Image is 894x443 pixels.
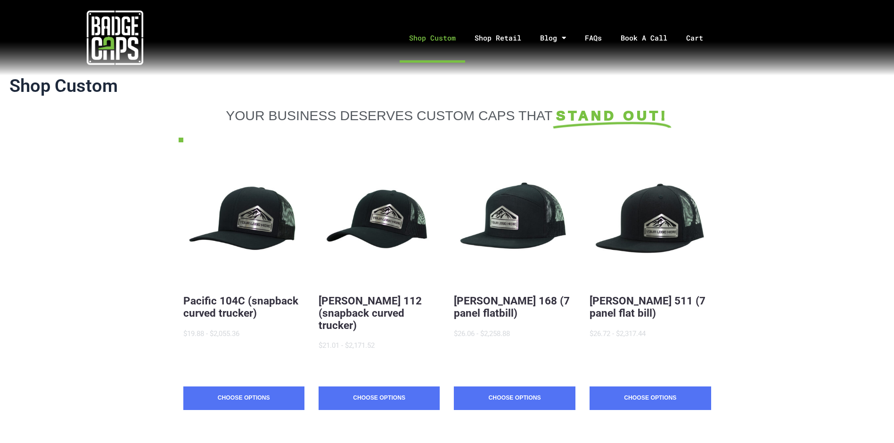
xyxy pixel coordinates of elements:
button: BadgeCaps - Richardson 511 [590,162,711,283]
a: Choose Options [319,386,440,410]
img: badgecaps white logo with green acccent [87,9,143,66]
span: $26.06 - $2,258.88 [454,329,510,338]
a: Choose Options [590,386,711,410]
a: Shop Custom [400,13,465,63]
button: BadgeCaps - Richardson 112 [319,162,440,283]
a: Cart [677,13,724,63]
button: BadgeCaps - Pacific 104C [183,162,304,283]
a: [PERSON_NAME] 168 (7 panel flatbill) [454,295,570,319]
a: Pacific 104C (snapback curved trucker) [183,295,298,319]
span: $26.72 - $2,317.44 [590,329,646,338]
a: Shop Retail [465,13,531,63]
a: [PERSON_NAME] 112 (snapback curved trucker) [319,295,422,331]
a: YOUR BUSINESS DESERVES CUSTOM CAPS THAT STAND OUT! [183,107,711,123]
span: $21.01 - $2,171.52 [319,341,375,350]
a: Book A Call [611,13,677,63]
h1: Shop Custom [9,75,885,97]
span: $19.88 - $2,055.36 [183,329,239,338]
a: Blog [531,13,575,63]
a: Choose Options [454,386,575,410]
button: BadgeCaps - Richardson 168 [454,162,575,283]
span: YOUR BUSINESS DESERVES CUSTOM CAPS THAT [226,108,552,123]
a: [PERSON_NAME] 511 (7 panel flat bill) [590,295,705,319]
a: Choose Options [183,386,304,410]
nav: Menu [230,13,894,63]
a: FAQs [575,13,611,63]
